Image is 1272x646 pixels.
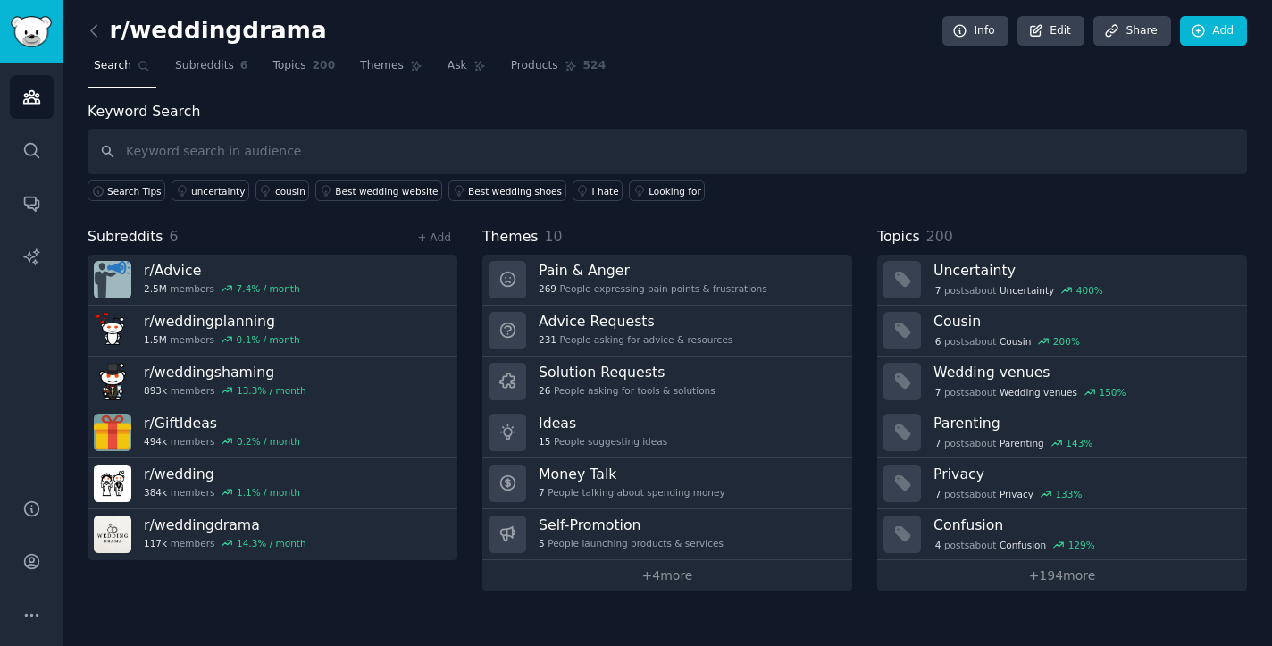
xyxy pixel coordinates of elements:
div: post s about [933,282,1105,298]
span: Search [94,58,131,74]
div: People asking for advice & resources [539,333,732,346]
span: Privacy [1000,488,1033,500]
a: Best wedding website [315,180,442,201]
a: Solution Requests26People asking for tools & solutions [482,357,852,407]
a: Best wedding shoes [448,180,566,201]
label: Keyword Search [88,103,200,120]
img: weddingshaming [94,363,131,400]
span: 269 [539,282,556,295]
div: post s about [933,384,1127,400]
span: Topics [272,58,305,74]
a: Share [1093,16,1170,46]
h3: r/ weddingshaming [144,363,306,382]
h3: Advice Requests [539,312,732,331]
a: Parenting7postsaboutParenting143% [877,407,1247,458]
span: 200 [926,228,953,245]
a: r/weddingplanning1.5Mmembers0.1% / month [88,306,457,357]
div: post s about [933,537,1096,553]
h3: r/ Advice [144,261,300,280]
img: wedding [94,465,131,502]
a: +194more [877,560,1247,591]
a: Themes [354,52,429,88]
span: Search Tips [107,185,162,197]
span: 7 [935,488,941,500]
a: Self-Promotion5People launching products & services [482,509,852,560]
span: 893k [144,384,167,397]
span: 7 [539,486,545,499]
div: post s about [933,333,1082,349]
a: Ideas15People suggesting ideas [482,407,852,458]
a: Topics200 [266,52,341,88]
h2: r/weddingdrama [88,17,327,46]
div: Best wedding website [335,185,438,197]
a: cousin [255,180,309,201]
h3: r/ wedding [144,465,300,483]
span: 10 [545,228,563,245]
a: Pain & Anger269People expressing pain points & frustrations [482,255,852,306]
a: Ask [441,52,492,88]
span: Wedding venues [1000,386,1077,399]
a: Edit [1017,16,1084,46]
span: 117k [144,537,167,550]
span: Parenting [1000,437,1044,449]
span: 5 [539,537,545,550]
div: Looking for [649,185,701,197]
span: 1.5M [144,333,167,346]
img: GummySearch logo [11,16,52,47]
a: Privacy7postsaboutPrivacy133% [877,458,1247,509]
span: Themes [482,226,539,248]
div: Best wedding shoes [468,185,562,197]
span: 524 [583,58,607,74]
div: People talking about spending money [539,486,725,499]
span: 6 [240,58,248,74]
div: 150 % [1099,386,1126,399]
span: 15 [539,435,550,448]
a: Money Talk7People talking about spending money [482,458,852,509]
span: Cousin [1000,335,1031,348]
div: 7.4 % / month [237,282,300,295]
span: Subreddits [88,226,163,248]
div: 133 % [1055,488,1082,500]
a: Add [1180,16,1247,46]
div: members [144,282,300,295]
a: Subreddits6 [169,52,254,88]
a: r/wedding384kmembers1.1% / month [88,458,457,509]
div: I hate [592,185,619,197]
h3: Money Talk [539,465,725,483]
span: Topics [877,226,920,248]
div: People asking for tools & solutions [539,384,715,397]
div: 400 % [1076,284,1103,297]
h3: r/ weddingplanning [144,312,300,331]
a: Cousin6postsaboutCousin200% [877,306,1247,357]
input: Keyword search in audience [88,129,1247,174]
h3: Self-Promotion [539,516,724,534]
a: Wedding venues7postsaboutWedding venues150% [877,357,1247,407]
div: People expressing pain points & frustrations [539,282,767,295]
a: Looking for [629,180,705,201]
h3: Wedding venues [933,363,1234,382]
img: Advice [94,261,131,298]
span: Confusion [1000,539,1046,551]
div: members [144,384,306,397]
div: uncertainty [191,185,245,197]
span: 7 [935,437,941,449]
a: Advice Requests231People asking for advice & resources [482,306,852,357]
span: 4 [935,539,941,551]
div: People suggesting ideas [539,435,667,448]
button: Search Tips [88,180,165,201]
div: cousin [275,185,305,197]
a: r/Advice2.5Mmembers7.4% / month [88,255,457,306]
span: 26 [539,384,550,397]
span: 231 [539,333,556,346]
div: members [144,537,306,550]
span: Products [511,58,558,74]
div: 1.1 % / month [237,486,300,499]
span: 7 [935,386,941,399]
h3: Cousin [933,312,1234,331]
a: r/weddingshaming893kmembers13.3% / month [88,357,457,407]
h3: r/ weddingdrama [144,516,306,534]
span: Themes [360,58,404,74]
a: Info [942,16,1008,46]
span: 200 [313,58,336,74]
img: weddingplanning [94,312,131,349]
